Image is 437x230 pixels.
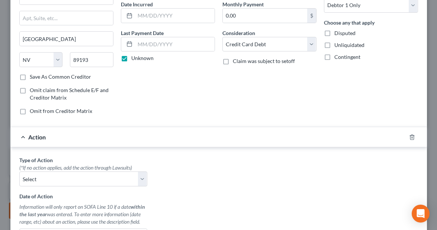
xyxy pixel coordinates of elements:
[334,42,364,48] span: Unliquidated
[135,37,215,51] input: MM/DD/YYYY
[223,9,307,23] input: 0.00
[70,52,113,67] input: Enter zip...
[30,108,92,114] span: Omit from Creditor Matrix
[19,192,53,200] label: Date of Action
[19,157,53,163] span: Type of Action
[222,29,255,37] label: Consideration
[28,133,46,141] span: Action
[412,205,430,223] div: Open Intercom Messenger
[131,54,154,62] label: Unknown
[334,30,356,36] span: Disputed
[334,54,360,60] span: Contingent
[20,32,113,46] input: Enter city...
[20,11,113,25] input: Apt, Suite, etc...
[121,29,164,37] label: Last Payment Date
[222,0,264,8] label: Monthly Payment
[30,73,91,81] label: Save As Common Creditor
[324,19,375,26] label: Choose any that apply
[30,87,109,101] span: Omit claim from Schedule E/F and Creditor Matrix
[135,9,215,23] input: MM/DD/YYYY
[19,203,147,226] div: Information will only report on SOFA Line 10 if a date was entered. To enter more information (da...
[233,58,295,64] span: Claim was subject to setoff
[121,0,153,8] label: Date Incurred
[307,9,316,23] div: $
[19,164,147,171] div: (*If no action applies, add the action through Lawsuits)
